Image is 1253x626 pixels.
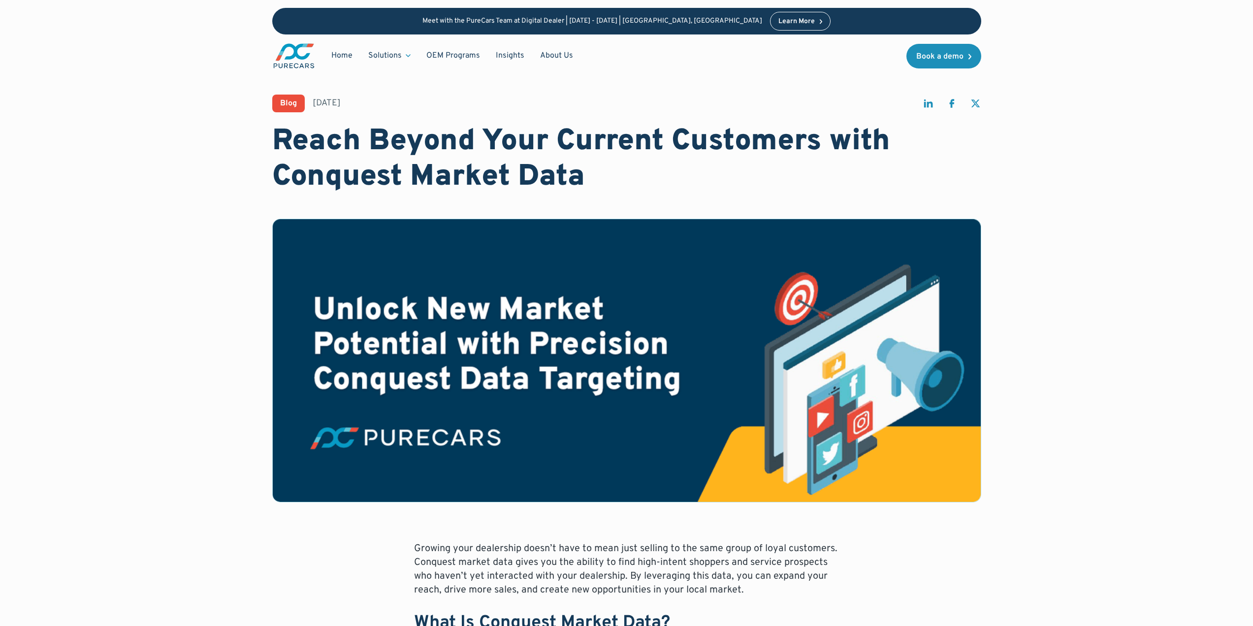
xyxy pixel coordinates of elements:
a: OEM Programs [418,46,488,65]
p: Growing your dealership doesn’t have to mean just selling to the same group of loyal customers. C... [414,542,839,597]
a: share on linkedin [922,98,934,114]
a: Learn More [770,12,831,31]
a: Insights [488,46,532,65]
a: About Us [532,46,581,65]
div: Solutions [360,46,418,65]
div: Solutions [368,50,402,61]
a: Home [323,46,360,65]
div: Book a demo [916,53,964,61]
img: purecars logo [272,42,316,69]
div: [DATE] [313,97,341,109]
p: Meet with the PureCars Team at Digital Dealer | [DATE] - [DATE] | [GEOGRAPHIC_DATA], [GEOGRAPHIC_... [422,17,762,26]
h1: Reach Beyond Your Current Customers with Conquest Market Data [272,124,981,195]
a: main [272,42,316,69]
a: share on twitter [969,98,981,114]
a: Book a demo [906,44,981,68]
div: Blog [280,99,297,107]
div: Learn More [778,18,815,25]
a: share on facebook [946,98,958,114]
